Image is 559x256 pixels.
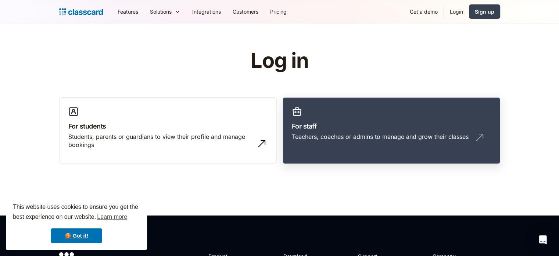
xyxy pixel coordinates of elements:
div: Teachers, coaches or admins to manage and grow their classes [292,133,469,141]
span: This website uses cookies to ensure you get the best experience on our website. [13,203,140,222]
a: Pricing [264,3,293,20]
a: For staffTeachers, coaches or admins to manage and grow their classes [283,97,500,164]
div: Students, parents or guardians to view their profile and manage bookings [68,133,253,149]
h1: Log in [163,49,396,72]
a: Login [444,3,469,20]
a: Integrations [186,3,227,20]
div: Solutions [144,3,186,20]
a: Logo [59,7,103,17]
h3: For staff [292,121,491,131]
a: learn more about cookies [96,211,128,222]
div: cookieconsent [6,196,147,250]
h3: For students [68,121,268,131]
a: For studentsStudents, parents or guardians to view their profile and manage bookings [59,97,277,164]
div: Open Intercom Messenger [534,231,552,249]
a: Get a demo [404,3,444,20]
div: Sign up [475,8,494,15]
a: Sign up [469,4,500,19]
a: Features [112,3,144,20]
div: Solutions [150,8,172,15]
a: Customers [227,3,264,20]
a: dismiss cookie message [51,228,102,243]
